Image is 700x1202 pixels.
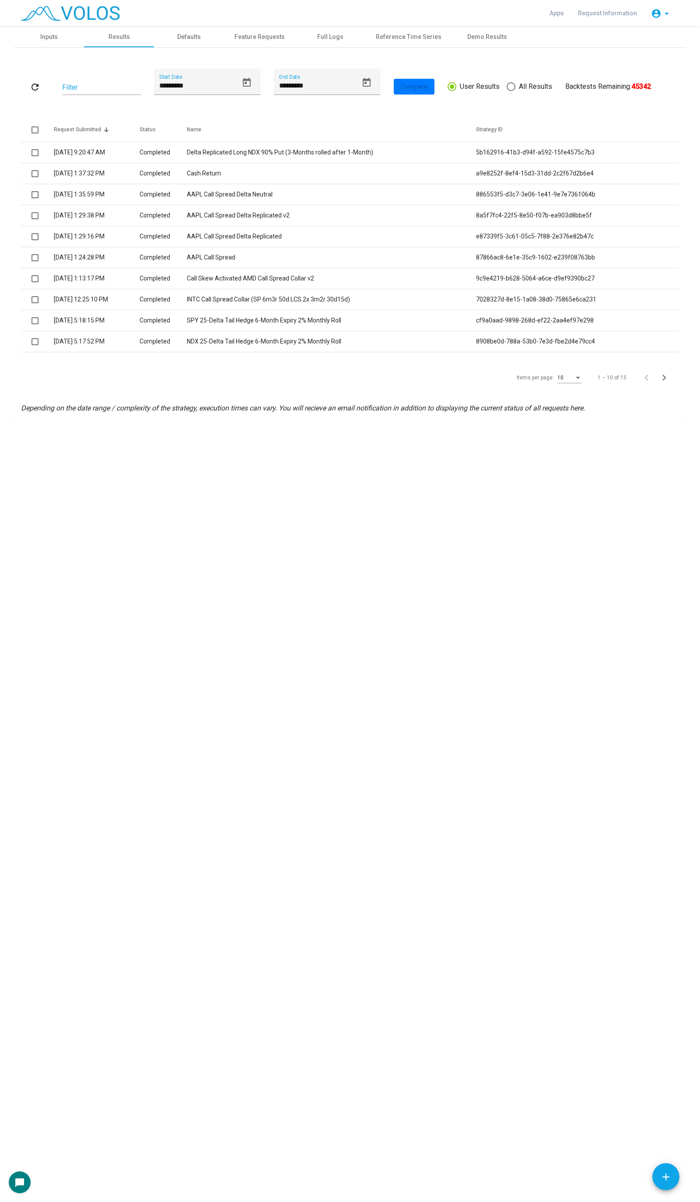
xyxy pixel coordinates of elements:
[54,184,139,205] td: [DATE] 1:35:59 PM
[476,289,679,310] td: 7028327d-8e15-1a08-38d0-75865e6ca231
[140,226,187,247] td: Completed
[658,369,675,386] button: Next page
[476,310,679,331] td: cf9a0aad-9898-268d-ef22-2aa4ef97e298
[187,310,476,331] td: SPY 25-Delta Tail Hedge 6-Month Expiry 2% Monthly Roll
[651,8,661,19] mat-icon: account_circle
[358,74,375,91] button: Open calendar
[476,247,679,268] td: 87866ac8-6e1e-35c9-1602-e239f08763bb
[30,82,40,92] mat-icon: refresh
[394,79,434,95] button: Compare
[661,8,672,19] mat-icon: arrow_drop_down
[652,1163,679,1190] button: Add icon
[54,205,139,226] td: [DATE] 1:29:38 PM
[140,331,187,352] td: Completed
[54,163,139,184] td: [DATE] 1:37:32 PM
[54,310,139,331] td: [DATE] 5:18:15 PM
[187,126,201,133] div: Name
[578,10,637,17] span: Request Information
[517,374,554,382] div: Items per page:
[640,369,658,386] button: Previous page
[476,331,679,352] td: 8908be0d-788a-53b0-7e3d-fbe2d4e79cc4
[177,32,201,42] div: Defaults
[238,74,255,91] button: Open calendar
[140,289,187,310] td: Completed
[140,268,187,289] td: Completed
[571,5,644,21] a: Request Information
[376,32,441,42] div: Reference Time Series
[140,310,187,331] td: Completed
[54,126,101,133] div: Request Submitted
[476,184,679,205] td: 886553f5-d3c7-3e06-1e41-9e7e7361064b
[54,142,139,163] td: [DATE] 9:20:47 AM
[187,126,476,133] div: Name
[467,32,507,42] div: Demo Results
[476,142,679,163] td: 5b162916-41b3-d94f-a592-15fe4575c7b3
[476,205,679,226] td: 8a5f7fc4-22f5-8e50-f07b-ea903d8bbe5f
[557,375,563,381] span: 10
[476,268,679,289] td: 9c9e4219-b628-5064-a6ce-d9ef9390bc27
[234,32,285,42] div: Feature Requests
[187,331,476,352] td: NDX 25-Delta Tail Hedge 6-Month Expiry 2% Monthly Roll
[456,81,500,92] span: User Results
[140,126,156,133] div: Status
[598,374,626,382] div: 1 – 10 of 15
[187,247,476,268] td: AAPL Call Spread
[476,126,668,133] div: Strategy ID
[54,289,139,310] td: [DATE] 12:25:10 PM
[549,10,564,17] span: Apps
[515,81,552,92] span: All Results
[542,5,571,21] a: Apps
[476,163,679,184] td: a9e8252f-8ef4-15d3-31dd-2c2f67d2b6e4
[54,331,139,352] td: [DATE] 5:17:52 PM
[108,32,130,42] div: Results
[54,247,139,268] td: [DATE] 1:24:28 PM
[187,268,476,289] td: Call Skew Activated AMD Call Spread Collar v2
[660,1171,672,1183] mat-icon: add
[140,142,187,163] td: Completed
[631,82,651,91] b: 45342
[21,404,585,412] i: Depending on the date range / complexity of the strategy, execution times can vary. You will reci...
[187,142,476,163] td: Delta Replicated Long NDX 90% Put (3-Months rolled after 1-Month)
[40,32,58,42] div: Inputs
[187,205,476,226] td: AAPL Call Spread Delta Replicated v2
[140,163,187,184] td: Completed
[54,268,139,289] td: [DATE] 1:13:17 PM
[565,81,651,92] div: Backtests Remaining:
[140,205,187,226] td: Completed
[557,375,582,381] mat-select: Items per page:
[187,163,476,184] td: Cash Return
[14,1177,25,1188] mat-icon: chat_bubble
[140,184,187,205] td: Completed
[187,184,476,205] td: AAPL Call Spread Delta Neutral
[187,226,476,247] td: AAPL Call Spread Delta Replicated
[140,247,187,268] td: Completed
[54,226,139,247] td: [DATE] 1:29:16 PM
[317,32,343,42] div: Full Logs
[140,126,187,133] div: Status
[401,83,427,90] span: Compare
[476,126,503,133] div: Strategy ID
[476,226,679,247] td: e87339f5-3c61-05c5-7f88-2e376e82b47c
[187,289,476,310] td: INTC Call Spread Collar (SP 6m3r 50d LCS 2x 3m2r 30d15d)
[54,126,139,133] div: Request Submitted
